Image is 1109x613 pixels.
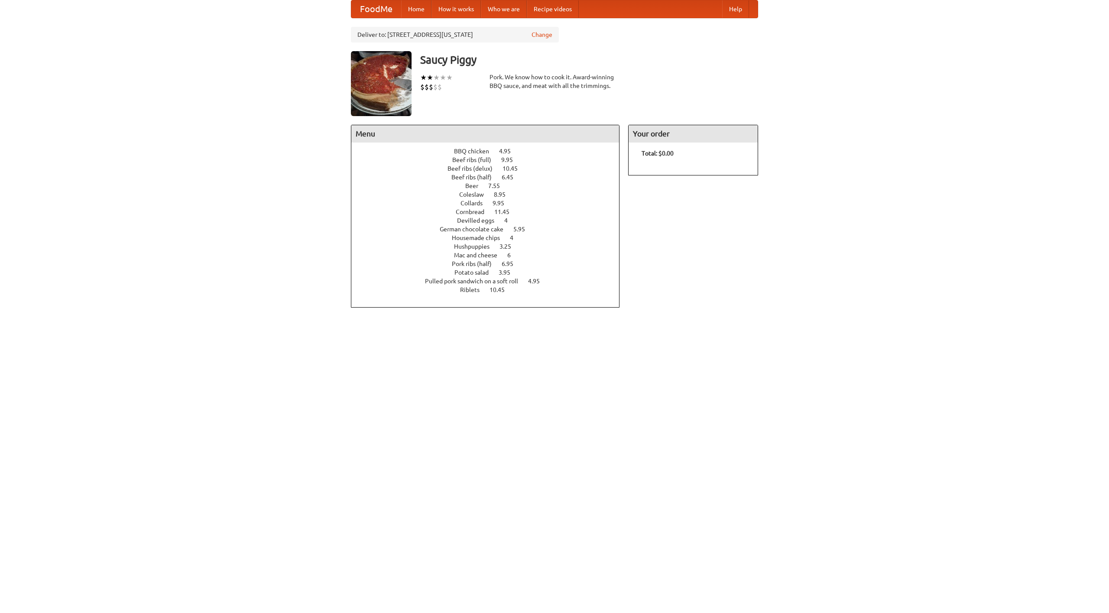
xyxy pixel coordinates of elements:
a: FoodMe [351,0,401,18]
a: Collards 9.95 [460,200,520,207]
li: $ [420,82,425,92]
span: Mac and cheese [454,252,506,259]
span: 6.45 [502,174,522,181]
span: Coleslaw [459,191,493,198]
a: How it works [431,0,481,18]
span: Potato salad [454,269,497,276]
h4: Your order [629,125,758,143]
span: Riblets [460,286,488,293]
a: German chocolate cake 5.95 [440,226,541,233]
span: 10.45 [503,165,526,172]
a: BBQ chicken 4.95 [454,148,527,155]
span: 7.55 [488,182,509,189]
li: $ [425,82,429,92]
span: 5.95 [513,226,534,233]
li: $ [438,82,442,92]
a: Help [722,0,749,18]
a: Riblets 10.45 [460,286,521,293]
li: ★ [440,73,446,82]
a: Pork ribs (half) 6.95 [452,260,529,267]
span: Collards [460,200,491,207]
a: Change [532,30,552,39]
a: Devilled eggs 4 [457,217,524,224]
li: $ [433,82,438,92]
span: Housemade chips [452,234,509,241]
a: Mac and cheese 6 [454,252,527,259]
a: Pulled pork sandwich on a soft roll 4.95 [425,278,556,285]
a: Beef ribs (delux) 10.45 [447,165,534,172]
li: $ [429,82,433,92]
span: Pork ribs (half) [452,260,500,267]
span: Beef ribs (full) [452,156,500,163]
span: 6.95 [502,260,522,267]
span: 4.95 [499,148,519,155]
a: Cornbread 11.45 [456,208,525,215]
span: 8.95 [494,191,514,198]
a: Home [401,0,431,18]
h4: Menu [351,125,619,143]
span: BBQ chicken [454,148,498,155]
span: 3.25 [499,243,520,250]
span: Cornbread [456,208,493,215]
b: Total: $0.00 [642,150,674,157]
li: ★ [433,73,440,82]
span: Beer [465,182,487,189]
span: 4 [504,217,516,224]
a: Beef ribs (full) 9.95 [452,156,529,163]
a: Beef ribs (half) 6.45 [451,174,529,181]
span: German chocolate cake [440,226,512,233]
li: ★ [427,73,433,82]
a: Coleslaw 8.95 [459,191,522,198]
span: Hushpuppies [454,243,498,250]
span: 9.95 [501,156,522,163]
span: 3.95 [499,269,519,276]
h3: Saucy Piggy [420,51,758,68]
span: 4.95 [528,278,548,285]
span: Beef ribs (half) [451,174,500,181]
span: 9.95 [493,200,513,207]
li: ★ [420,73,427,82]
a: Beer 7.55 [465,182,516,189]
span: 11.45 [494,208,518,215]
span: Pulled pork sandwich on a soft roll [425,278,527,285]
li: ★ [446,73,453,82]
a: Housemade chips 4 [452,234,529,241]
a: Potato salad 3.95 [454,269,526,276]
a: Hushpuppies 3.25 [454,243,527,250]
div: Pork. We know how to cook it. Award-winning BBQ sauce, and meat with all the trimmings. [490,73,619,90]
span: 6 [507,252,519,259]
span: Beef ribs (delux) [447,165,501,172]
span: Devilled eggs [457,217,503,224]
img: angular.jpg [351,51,412,116]
a: Recipe videos [527,0,579,18]
span: 4 [510,234,522,241]
div: Deliver to: [STREET_ADDRESS][US_STATE] [351,27,559,42]
span: 10.45 [490,286,513,293]
a: Who we are [481,0,527,18]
